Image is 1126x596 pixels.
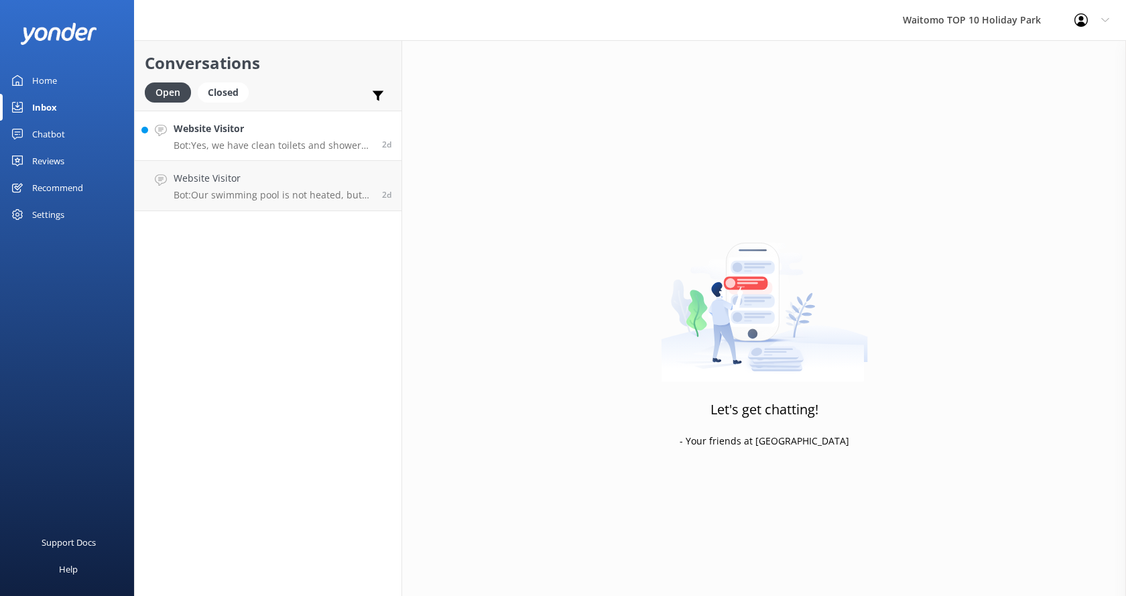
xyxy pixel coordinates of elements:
div: Inbox [32,94,57,121]
span: Aug 20 2025 11:27am (UTC +12:00) Pacific/Auckland [382,189,391,200]
div: Reviews [32,147,64,174]
img: artwork of a man stealing a conversation from at giant smartphone [661,215,868,382]
h3: Let's get chatting! [710,399,818,420]
div: Chatbot [32,121,65,147]
h2: Conversations [145,50,391,76]
div: Support Docs [42,529,96,556]
div: Home [32,67,57,94]
span: Aug 20 2025 08:39pm (UTC +12:00) Pacific/Auckland [382,139,391,150]
div: Open [145,82,191,103]
img: yonder-white-logo.png [20,23,97,45]
p: Bot: Our swimming pool is not heated, but our hot tub is set at 39 degrees Celsius. [174,189,372,201]
h4: Website Visitor [174,121,372,136]
div: Help [59,556,78,583]
p: - Your friends at [GEOGRAPHIC_DATA] [680,434,849,449]
a: Website VisitorBot:Yes, we have clean toilets and showers available on site. Showers are included... [135,111,401,161]
a: Open [145,84,198,99]
div: Recommend [32,174,83,201]
div: Closed [198,82,249,103]
a: Website VisitorBot:Our swimming pool is not heated, but our hot tub is set at 39 degrees Celsius.2d [135,161,401,211]
p: Bot: Yes, we have clean toilets and showers available on site. Showers are included in the nightl... [174,139,372,152]
a: Closed [198,84,255,99]
h4: Website Visitor [174,171,372,186]
div: Settings [32,201,64,228]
